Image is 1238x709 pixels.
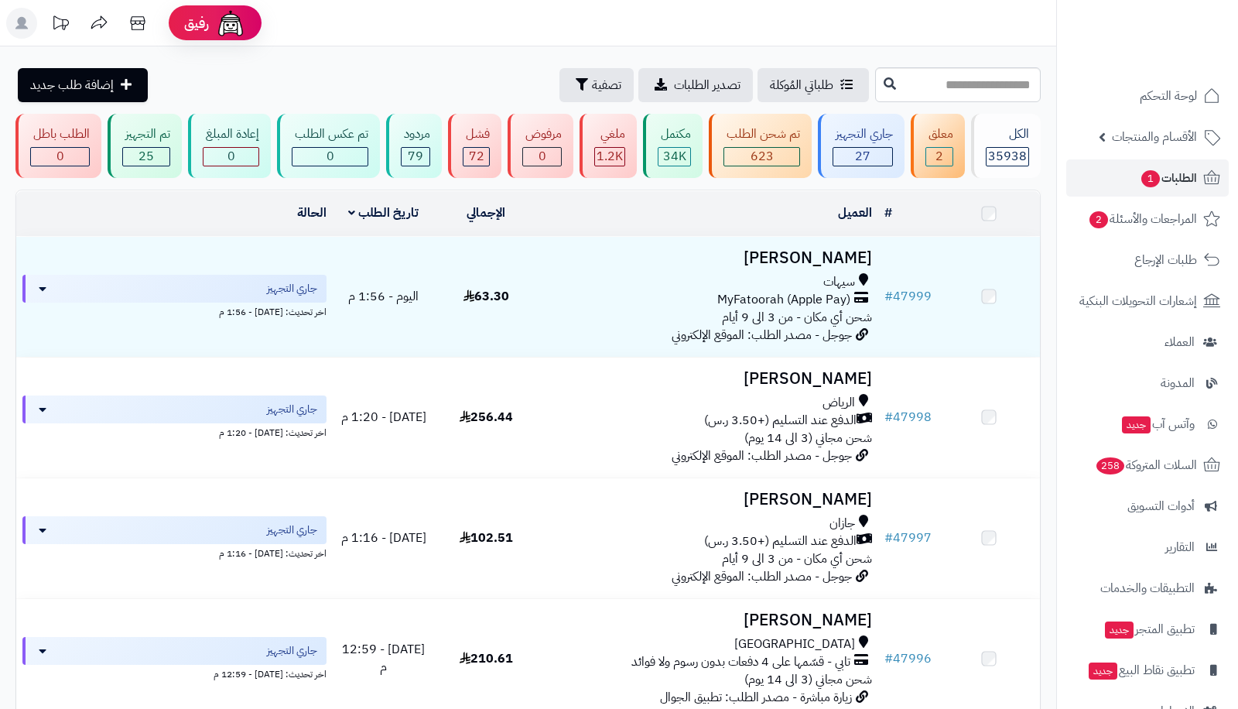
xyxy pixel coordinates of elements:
[1165,536,1195,558] span: التقارير
[31,148,89,166] div: 0
[829,515,855,533] span: جازان
[543,491,872,509] h3: [PERSON_NAME]
[402,148,429,166] div: 79
[227,147,235,166] span: 0
[722,308,872,327] span: شحن أي مكان - من 3 الى 9 أيام
[884,287,893,306] span: #
[724,148,799,166] div: 623
[925,125,953,143] div: معلق
[22,303,327,319] div: اخر تحديث: [DATE] - 1:56 م
[717,291,850,309] span: MyFatoorah (Apple Pay)
[139,147,154,166] span: 25
[342,640,425,676] span: [DATE] - 12:59 م
[1066,488,1229,525] a: أدوات التسويق
[658,125,691,143] div: مكتمل
[884,204,892,222] a: #
[988,147,1027,166] span: 35938
[672,567,852,586] span: جوجل - مصدر الطلب: الموقع الإلكتروني
[1164,331,1195,353] span: العملاء
[267,402,317,417] span: جاري التجهيز
[908,114,968,178] a: معلق 2
[463,125,490,143] div: فشل
[401,125,430,143] div: مردود
[631,653,850,671] span: تابي - قسّمها على 4 دفعات بدون رسوم ولا فوائد
[770,76,833,94] span: طلباتي المُوكلة
[884,649,893,668] span: #
[815,114,908,178] a: جاري التجهيز 27
[734,635,855,653] span: [GEOGRAPHIC_DATA]
[523,148,561,166] div: 0
[292,148,368,166] div: 0
[30,76,114,94] span: إضافة طلب جديد
[463,287,509,306] span: 63.30
[292,125,368,143] div: تم عكس الطلب
[1066,406,1229,443] a: وآتس آبجديد
[1103,618,1195,640] span: تطبيق المتجر
[22,544,327,560] div: اخر تحديث: [DATE] - 1:16 م
[884,408,893,426] span: #
[833,125,893,143] div: جاري التجهيز
[185,114,274,178] a: إعادة المبلغ 0
[460,649,513,668] span: 210.61
[672,447,852,465] span: جوجل - مصدر الطلب: الموقع الإلكتروني
[469,147,484,166] span: 72
[926,148,952,166] div: 2
[1127,495,1195,517] span: أدوات التسويق
[539,147,546,166] span: 0
[592,76,621,94] span: تصفية
[267,281,317,296] span: جاري التجهيز
[341,408,426,426] span: [DATE] - 1:20 م
[1066,200,1229,238] a: المراجعات والأسئلة2
[663,147,686,166] span: 34K
[297,204,327,222] a: الحالة
[1140,167,1197,189] span: الطلبات
[758,68,869,102] a: طلباتي المُوكلة
[467,204,505,222] a: الإجمالي
[123,148,169,166] div: 25
[672,326,852,344] span: جوجل - مصدر الطلب: الموقع الإلكتروني
[722,550,872,568] span: شحن أي مكان - من 3 الى 9 أيام
[18,68,148,102] a: إضافة طلب جديد
[823,273,855,291] span: سيهات
[1088,208,1197,230] span: المراجعات والأسئلة
[543,249,872,267] h3: [PERSON_NAME]
[1066,283,1229,320] a: إشعارات التحويلات البنكية
[267,643,317,659] span: جاري التجهيز
[935,147,943,166] span: 2
[1095,454,1197,476] span: السلات المتروكة
[12,114,104,178] a: الطلب باطل 0
[986,125,1029,143] div: الكل
[1066,77,1229,115] a: لوحة التحكم
[1066,365,1229,402] a: المدونة
[383,114,445,178] a: مردود 79
[341,529,426,547] span: [DATE] - 1:16 م
[884,649,932,668] a: #47996
[22,423,327,440] div: اخر تحديث: [DATE] - 1:20 م
[215,8,246,39] img: ai-face.png
[203,125,259,143] div: إعادة المبلغ
[1089,663,1117,680] span: جديد
[274,114,383,178] a: تم عكس الطلب 0
[348,287,419,306] span: اليوم - 1:56 م
[884,529,893,547] span: #
[56,147,64,166] span: 0
[704,533,857,550] span: الدفع عند التسليم (+3.50 ر.س)
[594,125,625,143] div: ملغي
[104,114,185,178] a: تم التجهيز 25
[1141,170,1161,187] span: 1
[445,114,504,178] a: فشل 72
[122,125,170,143] div: تم التجهيز
[674,76,740,94] span: تصدير الطلبات
[638,68,753,102] a: تصدير الطلبات
[597,147,623,166] span: 1.2K
[884,529,932,547] a: #47997
[327,147,334,166] span: 0
[1066,570,1229,607] a: التطبيقات والخدمات
[1066,241,1229,279] a: طلبات الإرجاع
[559,68,634,102] button: تصفية
[460,529,513,547] span: 102.51
[658,148,690,166] div: 33952
[1066,447,1229,484] a: السلات المتروكة258
[267,522,317,538] span: جاري التجهيز
[543,611,872,629] h3: [PERSON_NAME]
